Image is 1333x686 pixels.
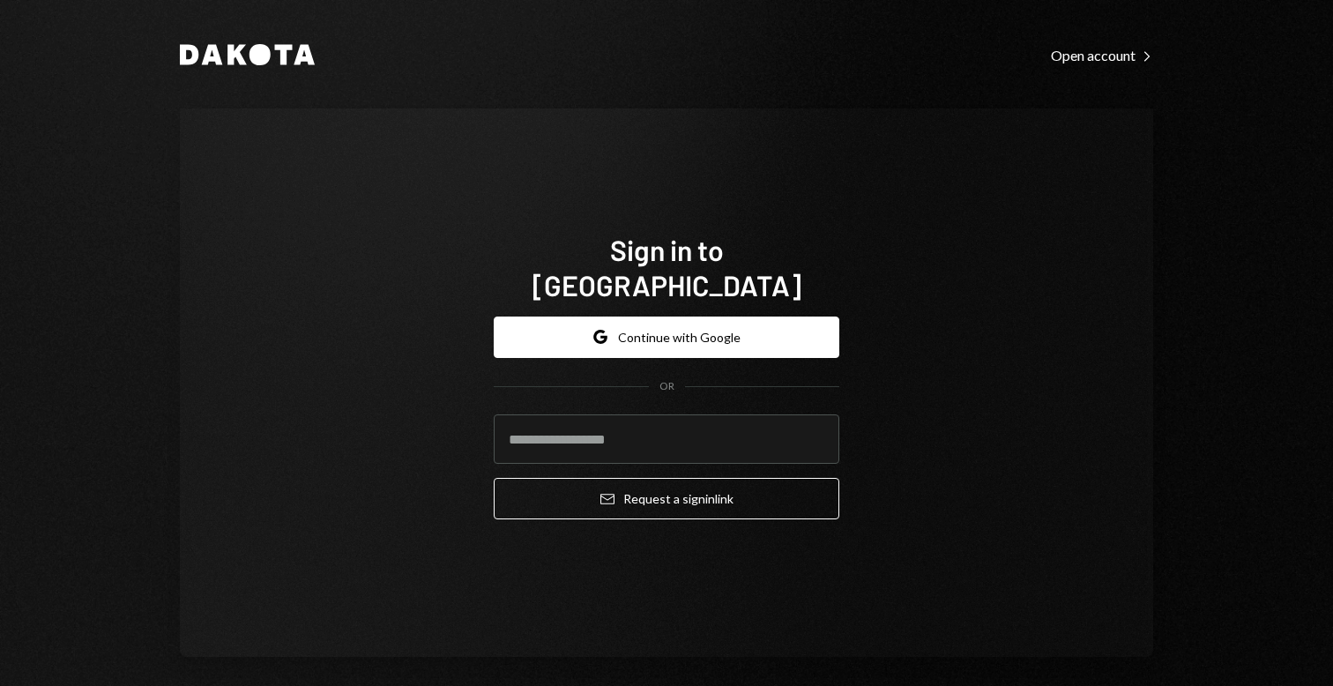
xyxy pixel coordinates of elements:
div: OR [659,379,674,394]
a: Open account [1051,45,1153,64]
div: Open account [1051,47,1153,64]
h1: Sign in to [GEOGRAPHIC_DATA] [494,232,839,302]
button: Continue with Google [494,317,839,358]
button: Request a signinlink [494,478,839,519]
